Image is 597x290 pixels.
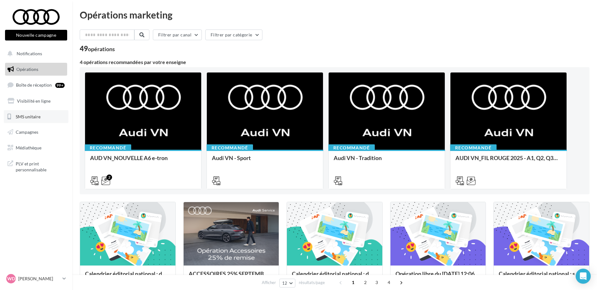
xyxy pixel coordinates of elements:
div: 4 opérations recommandées par votre enseigne [80,60,589,65]
span: 4 [384,277,394,287]
span: SMS unitaire [16,114,40,119]
div: 2 [106,175,112,180]
span: Campagnes [16,129,38,135]
div: Calendrier éditorial national : du 02.09 au 09.09 [292,271,377,283]
span: 1 [348,277,358,287]
div: Audi VN - Sport [212,155,318,167]
div: AUDI VN_FIL ROUGE 2025 - A1, Q2, Q3, Q5 et Q4 e-tron [455,155,562,167]
button: Filtrer par canal [153,30,202,40]
div: Opération libre du [DATE] 12:06 [395,271,481,283]
button: Nouvelle campagne [5,30,67,40]
a: SMS unitaire [4,110,68,123]
span: Boîte de réception [16,82,52,88]
span: Afficher [262,280,276,286]
div: Recommandé [85,144,131,151]
a: Boîte de réception99+ [4,78,68,92]
button: Notifications [4,47,66,60]
button: Filtrer par catégorie [205,30,262,40]
div: Calendrier éditorial national : du 02.09 au 09.09 [85,271,170,283]
div: 99+ [55,83,65,88]
div: opérations [88,46,115,52]
div: Recommandé [207,144,253,151]
a: Campagnes [4,126,68,139]
span: 2 [360,277,370,287]
span: WD [7,276,15,282]
span: PLV et print personnalisable [16,159,65,173]
span: Visibilité en ligne [17,98,51,104]
span: 12 [282,281,288,286]
span: Opérations [16,67,38,72]
div: Audi VN - Tradition [334,155,440,167]
div: Recommandé [450,144,497,151]
div: Calendrier éditorial national : semaine du 25.08 au 31.08 [499,271,584,283]
div: 49 [80,45,115,52]
span: Médiathèque [16,145,41,150]
div: Open Intercom Messenger [576,269,591,284]
div: ACCESSOIRES 25% SEPTEMBRE - AUDI SERVICE [189,271,274,283]
div: Opérations marketing [80,10,589,19]
a: Médiathèque [4,141,68,154]
a: WD [PERSON_NAME] [5,273,67,285]
a: PLV et print personnalisable [4,157,68,175]
a: Opérations [4,63,68,76]
p: [PERSON_NAME] [18,276,60,282]
span: 3 [372,277,382,287]
button: 12 [279,279,295,287]
a: Visibilité en ligne [4,94,68,108]
span: Notifications [17,51,42,56]
div: Recommandé [328,144,375,151]
span: résultats/page [299,280,325,286]
div: AUD VN_NOUVELLE A6 e-tron [90,155,196,167]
